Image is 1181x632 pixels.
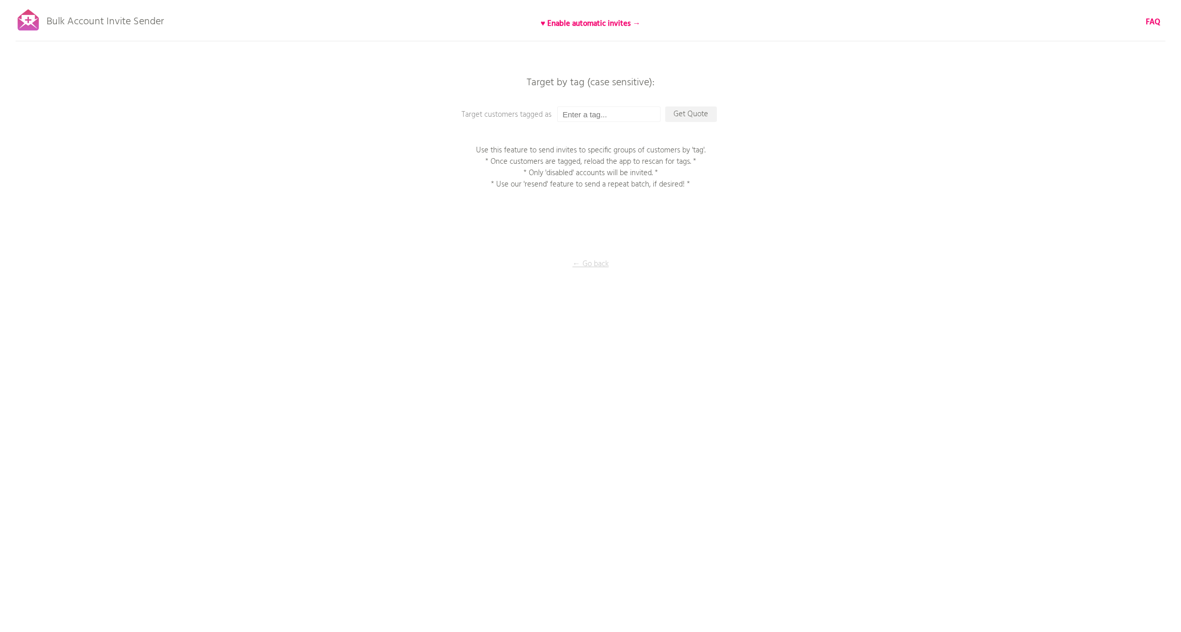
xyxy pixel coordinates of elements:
[1146,17,1160,28] a: FAQ
[462,109,668,120] p: Target customers tagged as
[665,106,717,122] p: Get Quote
[462,145,720,190] p: Use this feature to send invites to specific groups of customers by 'tag'. * Once customers are t...
[1146,16,1160,28] b: FAQ
[436,78,746,88] p: Target by tag (case sensitive):
[539,258,642,270] p: ← Go back
[557,106,661,122] input: Enter a tag...
[47,6,164,32] p: Bulk Account Invite Sender
[541,18,640,30] b: ♥ Enable automatic invites →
